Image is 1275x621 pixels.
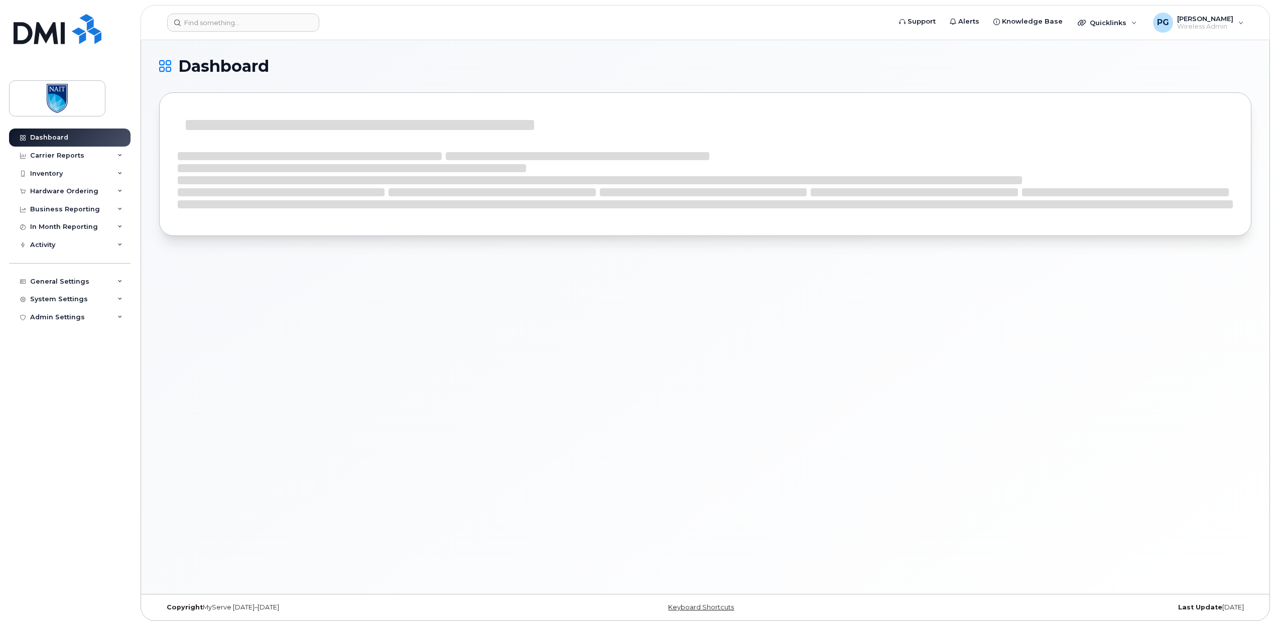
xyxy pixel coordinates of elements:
[887,603,1251,611] div: [DATE]
[167,603,203,611] strong: Copyright
[1178,603,1222,611] strong: Last Update
[159,603,523,611] div: MyServe [DATE]–[DATE]
[668,603,734,611] a: Keyboard Shortcuts
[178,59,269,74] span: Dashboard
